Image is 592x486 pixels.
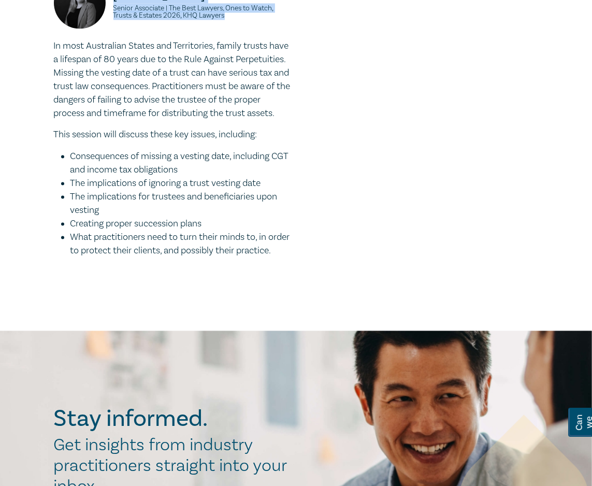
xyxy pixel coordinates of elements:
[70,191,292,218] li: The implications for trustees and beneficiaries upon vesting
[70,150,292,177] li: Consequences of missing a vesting date, including CGT and income tax obligations
[54,406,298,433] h2: Stay informed.
[70,231,292,258] li: What practitioners need to turn their minds to, in order to protect their clients, and possibly t...
[54,128,292,142] p: This session will discuss these key issues, including:
[70,218,292,231] li: Creating proper succession plans
[70,177,292,191] li: The implications of ignoring a trust vesting date
[54,39,292,120] p: In most Australian States and Territories, family trusts have a lifespan of 80 years due to the R...
[113,5,292,19] small: Senior Associate | The Best Lawyers, Ones to Watch, Trusts & Estates 2026, KHQ Lawyers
